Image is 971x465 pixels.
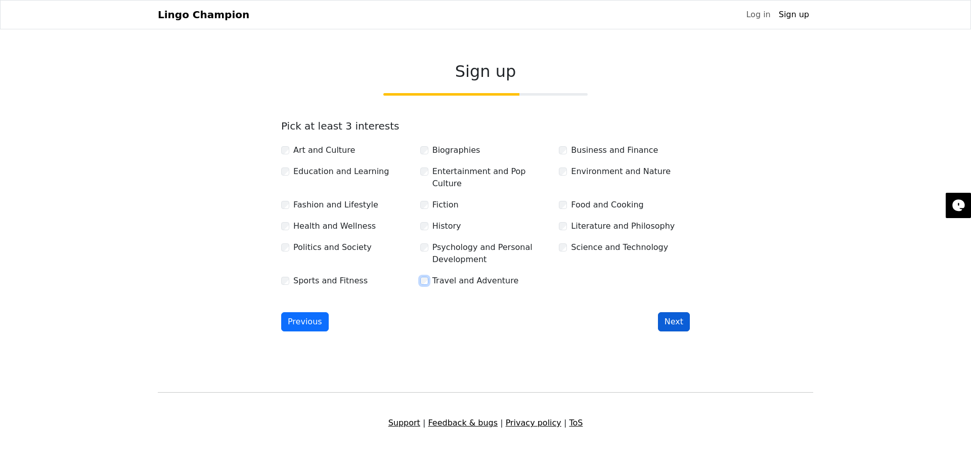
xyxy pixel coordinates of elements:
[432,241,551,266] label: Psychology and Personal Development
[571,220,675,232] label: Literature and Philosophy
[152,417,819,429] div: | | |
[571,144,658,156] label: Business and Finance
[432,144,480,156] label: Biographies
[293,199,378,211] label: Fashion and Lifestyle
[742,5,774,25] a: Log in
[293,241,372,253] label: Politics and Society
[293,220,376,232] label: Health and Wellness
[506,418,561,428] a: Privacy policy
[281,312,329,331] button: Previous
[281,120,400,132] label: Pick at least 3 interests
[571,241,668,253] label: Science and Technology
[158,5,249,25] a: Lingo Champion
[388,418,420,428] a: Support
[571,199,643,211] label: Food and Cooking
[432,275,519,287] label: Travel and Adventure
[293,275,368,287] label: Sports and Fitness
[569,418,583,428] a: ToS
[432,199,459,211] label: Fiction
[293,165,389,178] label: Education and Learning
[281,62,690,81] h2: Sign up
[658,312,690,331] button: Next
[571,165,671,178] label: Environment and Nature
[293,144,355,156] label: Art and Culture
[775,5,813,25] a: Sign up
[432,220,461,232] label: History
[432,165,551,190] label: Entertainment and Pop Culture
[428,418,498,428] a: Feedback & bugs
